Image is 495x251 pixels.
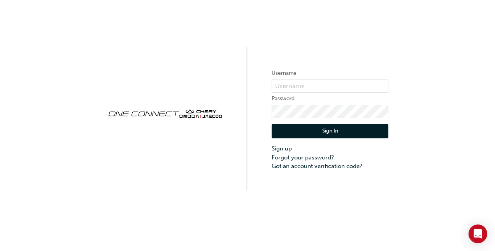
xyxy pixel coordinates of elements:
button: Sign In [272,124,388,139]
label: Password [272,94,388,103]
input: Username [272,80,388,93]
a: Forgot your password? [272,153,388,162]
a: Sign up [272,144,388,153]
img: oneconnect [107,103,223,123]
label: Username [272,69,388,78]
div: Open Intercom Messenger [469,224,487,243]
a: Got an account verification code? [272,162,388,171]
